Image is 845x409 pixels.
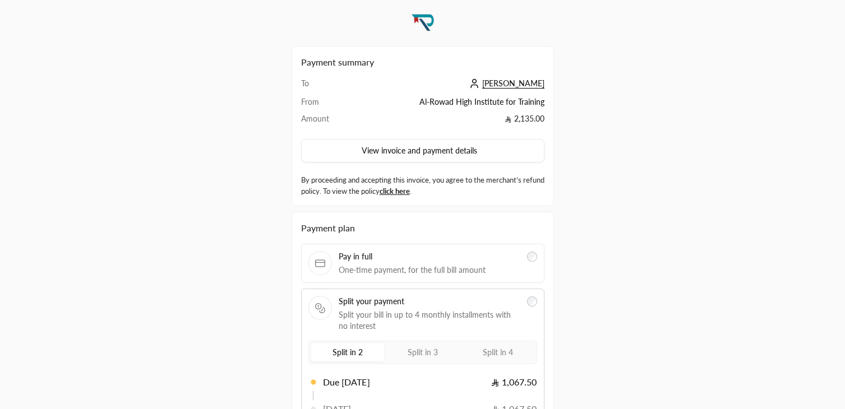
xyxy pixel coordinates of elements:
span: Split in 4 [483,347,513,357]
input: Split your paymentSplit your bill in up to 4 monthly installments with no interest [527,296,537,306]
label: By proceeding and accepting this invoice, you agree to the merchant’s refund policy. To view the ... [301,175,544,197]
span: Pay in full [339,251,520,262]
td: Amount [301,113,345,130]
h2: Payment summary [301,55,544,69]
td: 2,135.00 [345,113,544,130]
span: Split in 2 [333,347,363,357]
span: Split your bill in up to 4 monthly installments with no interest [339,309,520,332]
button: View invoice and payment details [301,139,544,162]
td: From [301,96,345,113]
span: [PERSON_NAME] [482,78,544,89]
td: Al-Rowad High Institute for Training [345,96,544,113]
span: Split your payment [339,296,520,307]
div: Payment plan [301,221,544,235]
span: 1,067.50 [491,375,537,389]
span: Split in 3 [408,347,438,357]
td: To [301,78,345,96]
a: click here [380,187,410,196]
a: [PERSON_NAME] [467,78,544,88]
img: Company Logo [408,7,438,37]
input: Pay in fullOne-time payment, for the full bill amount [527,252,537,262]
span: Due [DATE] [323,375,370,389]
span: One-time payment, for the full bill amount [339,264,520,276]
